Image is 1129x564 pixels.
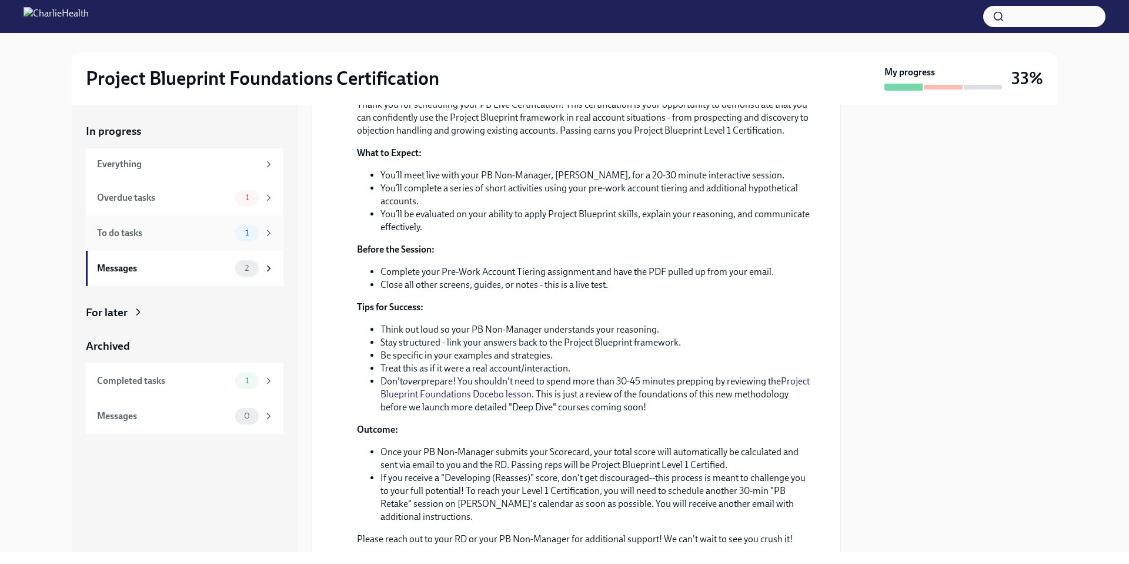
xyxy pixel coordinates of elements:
[238,376,256,385] span: 1
[380,375,812,414] li: Don't prepare! You shouldn't need to spend more than 30-45 minutes prepping by reviewing the . Th...
[357,244,435,255] strong: Before the Session:
[86,305,128,320] div: For later
[380,362,812,375] li: Treat this as if it were a real account/interaction.
[238,228,256,237] span: 1
[86,399,283,434] a: Messages0
[380,336,812,349] li: Stay structured - link your answers back to the Project Blueprint framework.
[357,533,812,546] p: Please reach out to your RD or your PB Non-Manager for additional support! We can't wait to see y...
[357,301,423,313] strong: Tips for Success:
[380,349,812,362] li: Be specific in your examples and strategies.
[86,124,283,139] a: In progress
[357,147,422,158] strong: What to Expect:
[86,215,283,251] a: To do tasks1
[97,227,231,240] div: To do tasks
[357,98,812,137] p: Thank you for scheduling your PB Live Certification! This certification is your opportunity to de...
[380,182,812,208] li: You’ll complete a series of short activities using your pre-work account tiering and additional h...
[97,410,231,423] div: Messages
[86,305,283,320] a: For later
[86,148,283,180] a: Everything
[97,374,231,387] div: Completed tasks
[1011,68,1043,89] h3: 33%
[884,66,935,79] strong: My progress
[86,251,283,286] a: Messages2
[24,7,89,26] img: CharlieHealth
[238,193,256,202] span: 1
[97,158,259,171] div: Everything
[97,191,231,204] div: Overdue tasks
[357,424,398,435] strong: Outcome:
[380,472,812,523] li: If you receive a "Developing (Reasses)" score, don't get discouraged--this process is meant to ch...
[380,266,812,278] li: Complete your Pre-Work Account Tiering assignment and have the PDF pulled up from your email.
[380,323,812,336] li: Think out loud so your PB Non-Manager understands your reasoning.
[86,363,283,399] a: Completed tasks1
[380,169,812,182] li: You’ll meet live with your PB Non-Manager, [PERSON_NAME], for a 20-30 minute interactive session.
[86,180,283,215] a: Overdue tasks1
[380,376,810,400] a: Project Blueprint Foundations Docebo lesson
[86,67,439,90] h2: Project Blueprint Foundations Certification
[380,278,812,291] li: Close all other screens, guides, or notes - this is a live test.
[380,446,812,472] li: Once your PB Non-Manager submits your Scorecard, your total score will automatically be calculate...
[97,262,231,275] div: Messages
[238,264,256,273] span: 2
[403,376,421,387] em: over
[86,339,283,354] a: Archived
[380,208,812,234] li: You’ll be evaluated on your ability to apply Project Blueprint skills, explain your reasoning, an...
[237,412,257,420] span: 0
